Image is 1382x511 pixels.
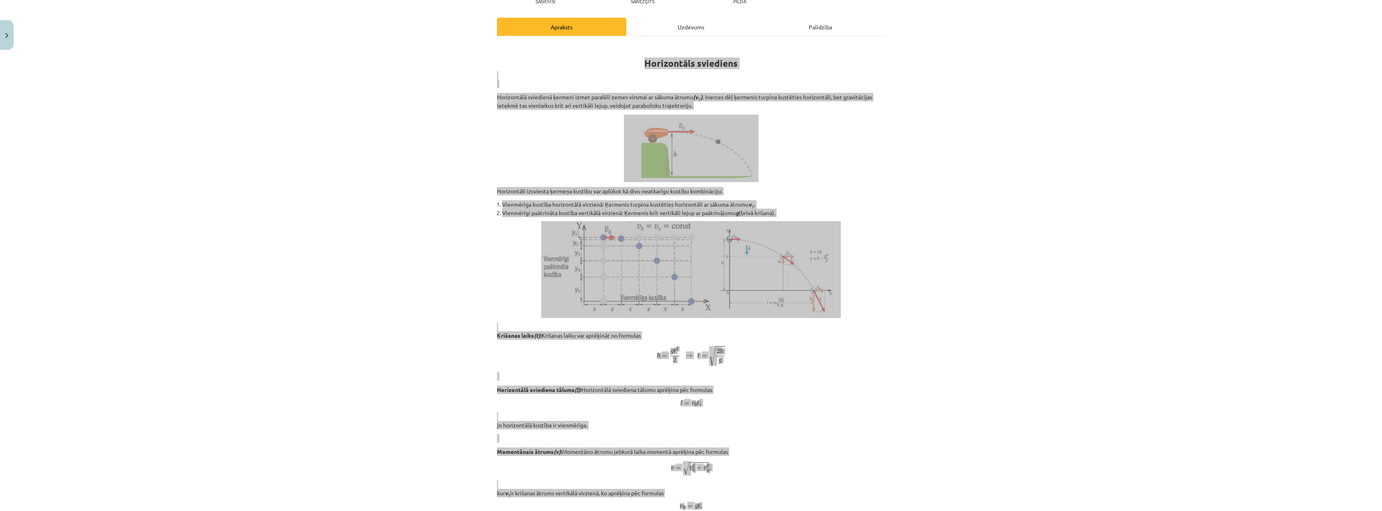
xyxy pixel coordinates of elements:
[497,448,562,455] strong: Momentānais ātrums :
[671,466,674,470] span: v
[502,209,885,217] li: Vienmērīgi paātrināta kustība vertikālā virzienā: Ķermenis krīt vertikāli lejup ar paātrinājumu (...
[736,209,739,216] strong: g
[698,96,701,102] sub: 0
[497,386,885,429] p: Horizontālā sviediena tālumu aprēķina pēc formulas jo horizontālā kustība ir vienmērīga.
[534,332,540,339] em: (t)
[676,347,679,351] span: 2
[681,400,683,405] span: l
[657,353,660,358] span: h
[697,353,700,358] span: t
[497,386,581,393] strong: Horizontālā sviediena tālums :
[5,33,8,38] img: icon-close-lesson-0947bae3869378f0d4975bcd49f059093ad1ed9edebbc8119c70593378902aed.svg
[497,93,885,110] p: Horizontālā sviedienā ķermeni izmet paralēli zemes virsmai ar sākuma ātrumu . Inerces dēļ ķermeni...
[662,355,667,357] span: =
[719,359,722,363] span: g
[497,323,885,367] p: Krišanas laiku var aprēķināt no formulas
[698,503,700,508] span: t
[707,469,709,472] span: k
[695,505,698,509] span: g
[683,506,685,509] span: k
[508,492,510,498] sub: k
[689,466,693,470] span: v
[756,18,885,36] div: Palīdzība
[752,203,754,209] sub: 0
[697,400,699,405] span: t
[748,201,754,208] strong: v
[720,348,724,353] span: h
[674,348,676,353] span: t
[673,357,676,362] span: 2
[497,447,885,510] p: Momentāno ātrumu jebkurā laika momentā aprēķina pēc formulas kur ir krišanas ātrums vertikālā vir...
[693,464,695,468] span: 2
[505,489,510,497] strong: v
[684,402,689,405] span: =
[502,200,885,209] li: Vienmērīga kustība horizontālā virzienā: Ķermenis turpina kustēties horizontāli ar sākuma ātrumu .
[707,464,709,468] span: 2
[700,506,702,508] span: .
[709,468,711,471] span: ,
[697,466,702,470] span: +
[497,18,626,36] div: Apraksts
[709,346,716,366] span: √
[644,57,738,69] strong: Horizontāls sviediens
[703,466,707,470] span: v
[717,349,720,353] span: 2
[680,505,683,508] span: v
[497,187,885,195] p: Horizontāli izsviesta ķermeņa kustību var aplūkot kā divu neatkarīgu kustību kombināciju:
[695,403,697,406] span: 0
[683,462,689,474] span: √
[626,18,756,36] div: Uzdevums
[699,403,701,406] span: ,
[671,349,674,354] span: g
[693,469,695,472] span: 0
[574,386,580,393] em: (l)
[497,332,542,339] strong: Krišanas laiks :
[702,355,707,357] span: =
[691,402,695,405] span: v
[554,448,561,455] em: (v)
[687,505,693,508] span: =
[676,467,681,470] span: =
[686,354,692,358] span: →
[693,93,703,101] strong: (v )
